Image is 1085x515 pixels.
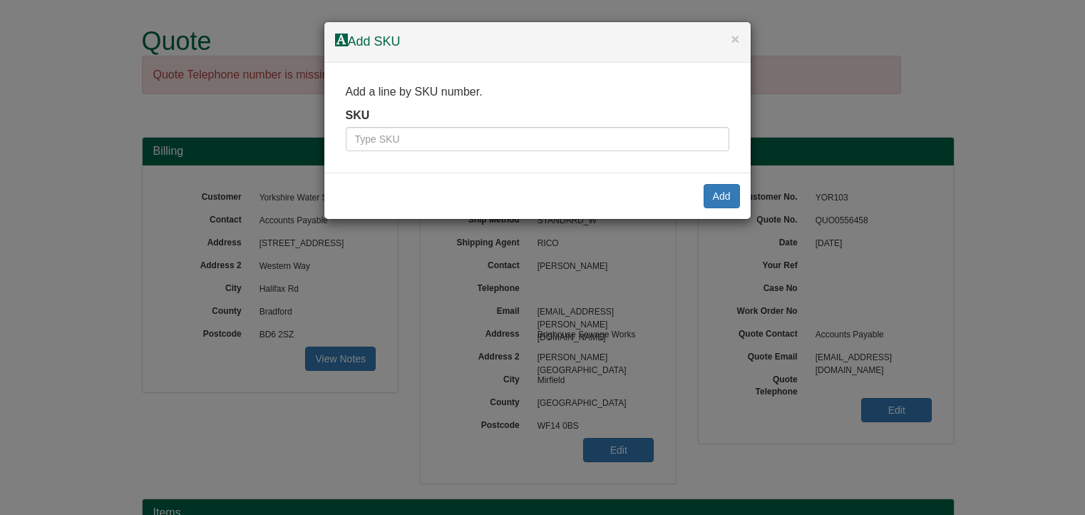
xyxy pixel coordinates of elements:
[335,33,740,51] h4: Add SKU
[346,127,729,151] input: Type SKU
[704,184,740,208] button: Add
[346,108,370,124] label: SKU
[346,84,729,101] p: Add a line by SKU number.
[731,31,739,46] button: ×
